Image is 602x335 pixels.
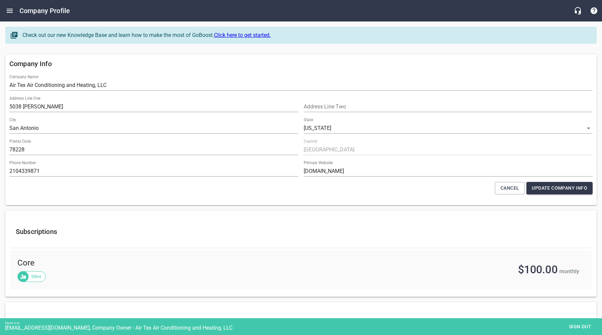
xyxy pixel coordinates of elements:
label: Phone Number [9,161,36,165]
a: Learn how to upgrade and downgrade your Products [73,315,89,331]
button: Live Chat [570,3,586,19]
div: Check out our new Knowledge Base and learn how to make the most of GoBoost. [23,31,590,39]
button: Sign out [563,321,597,333]
span: Sites [27,273,45,280]
h6: Company Info [9,58,593,69]
button: Update Company Info [526,182,593,194]
span: Core [17,258,276,269]
span: $100.00 [518,263,558,276]
label: Address Line One [9,97,40,101]
span: Update Company Info [532,184,587,192]
h6: Subscriptions [16,226,586,237]
button: Open drawer [2,3,18,19]
span: monthly [559,268,579,275]
label: City [9,118,16,122]
h6: Company Profile [19,5,70,16]
div: [EMAIL_ADDRESS][DOMAIN_NAME], Company Owner - Air Tex Air Conditioning and Heating, LLC [5,325,602,331]
label: Primary Website [304,161,333,165]
label: State [304,118,313,122]
div: Sites [17,271,46,282]
span: Sign out [566,323,594,331]
button: Cancel [495,182,525,194]
h6: Available Products [16,315,586,331]
span: Cancel [501,184,519,192]
label: Company Name [9,75,38,79]
div: Signed in as [5,322,602,325]
label: Country [304,140,317,144]
button: Support Portal [586,3,602,19]
a: Click here to get started. [214,32,271,38]
label: Postal Code [9,140,31,144]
